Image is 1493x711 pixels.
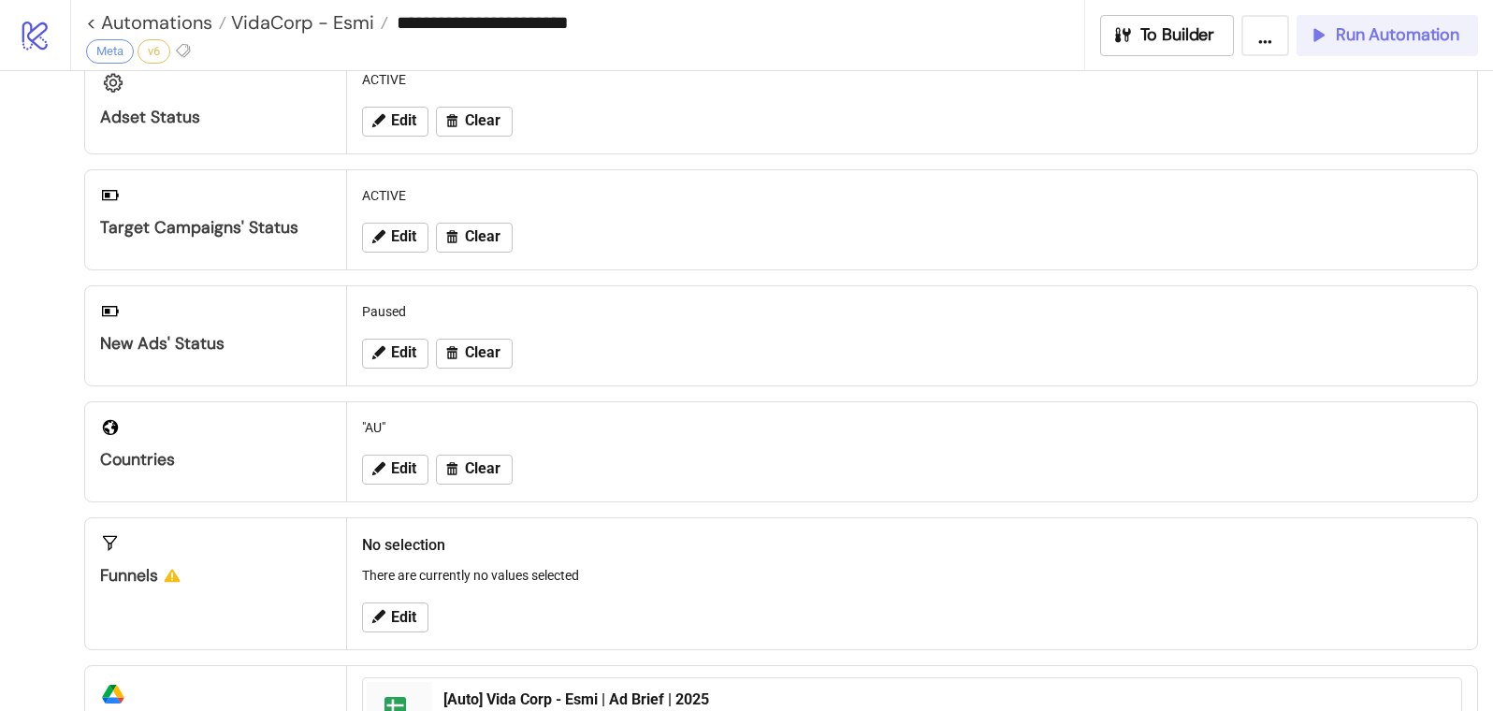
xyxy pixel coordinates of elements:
h2: No selection [362,533,1462,557]
div: ACTIVE [355,178,1470,213]
p: There are currently no values selected [362,565,1462,586]
div: Target Campaigns' Status [100,217,331,239]
button: Edit [362,339,428,369]
div: v6 [138,39,170,64]
span: Edit [391,460,416,477]
button: To Builder [1100,15,1235,56]
div: Funnels [100,565,331,587]
div: Paused [355,294,1470,329]
span: VidaCorp - Esmi [226,10,374,35]
span: Clear [465,228,500,245]
button: Clear [436,339,513,369]
button: ... [1241,15,1289,56]
button: Edit [362,602,428,632]
div: [Auto] Vida Corp - Esmi | Ad Brief | 2025 [443,689,1450,710]
div: "AU" [355,410,1470,445]
div: New Ads' Status [100,333,331,355]
span: Edit [391,228,416,245]
button: Clear [436,455,513,485]
div: Countries [100,449,331,471]
button: Edit [362,455,428,485]
span: Clear [465,344,500,361]
span: Edit [391,609,416,626]
button: Edit [362,107,428,137]
span: To Builder [1140,24,1215,46]
div: Adset Status [100,107,331,128]
span: Edit [391,112,416,129]
div: Meta [86,39,134,64]
button: Clear [436,107,513,137]
button: Clear [436,223,513,253]
a: < Automations [86,13,226,32]
span: Run Automation [1336,24,1459,46]
span: Clear [465,460,500,477]
a: VidaCorp - Esmi [226,13,388,32]
span: Edit [391,344,416,361]
button: Run Automation [1297,15,1478,56]
span: Clear [465,112,500,129]
div: ACTIVE [355,62,1470,97]
button: Edit [362,223,428,253]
